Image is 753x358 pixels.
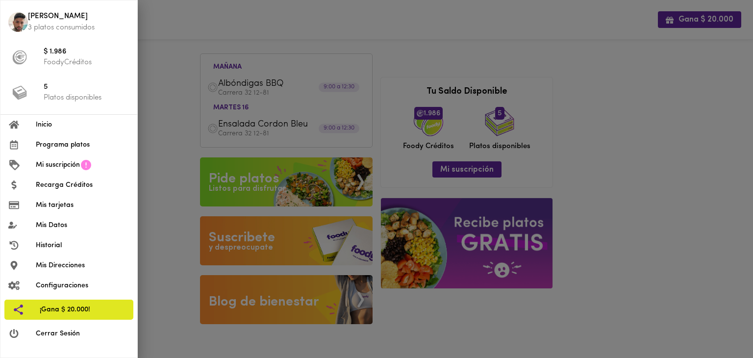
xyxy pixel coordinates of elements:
span: Mis Datos [36,220,129,230]
span: Cerrar Sesión [36,329,129,339]
span: $ 1.986 [44,47,129,58]
span: Mis tarjetas [36,200,129,210]
span: Programa platos [36,140,129,150]
img: foody-creditos-black.png [12,50,27,65]
img: platos_menu.png [12,85,27,100]
p: Platos disponibles [44,93,129,103]
iframe: Messagebird Livechat Widget [696,301,743,348]
span: 5 [44,82,129,93]
span: Mis Direcciones [36,260,129,271]
span: [PERSON_NAME] [28,11,129,23]
span: Recarga Créditos [36,180,129,190]
span: ¡Gana $ 20.000! [40,305,125,315]
span: Configuraciones [36,281,129,291]
span: Mi suscripción [36,160,80,170]
p: FoodyCréditos [44,57,129,68]
p: 3 platos consumidos [28,23,129,33]
span: Inicio [36,120,129,130]
span: Historial [36,240,129,251]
